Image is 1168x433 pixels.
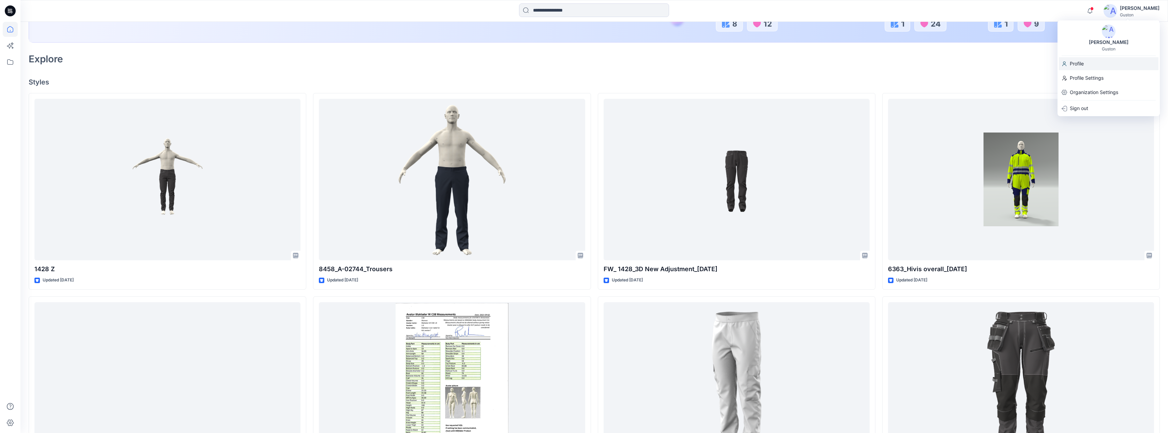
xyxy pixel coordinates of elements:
div: [PERSON_NAME] [1120,4,1159,12]
div: Guston [1120,12,1159,17]
p: Profile [1070,57,1084,70]
p: Sign out [1070,102,1088,115]
a: 6363_Hivis overall_01-09-2025 [888,99,1154,261]
p: Updated [DATE] [327,277,358,284]
img: avatar [1104,4,1117,18]
p: Updated [DATE] [896,277,927,284]
p: 8458_A-02744_Trousers [319,264,585,274]
div: [PERSON_NAME] [1085,38,1133,46]
h2: Explore [29,53,63,64]
a: 1428 Z [34,99,300,261]
a: 8458_A-02744_Trousers [319,99,585,261]
p: Updated [DATE] [612,277,643,284]
div: Guston [1102,46,1115,51]
p: 6363_Hivis overall_[DATE] [888,264,1154,274]
a: Profile [1058,57,1160,70]
a: Profile Settings [1058,72,1160,84]
p: FW_ 1428_3D New Adjustment_[DATE] [604,264,870,274]
p: Updated [DATE] [43,277,74,284]
p: Organization Settings [1070,86,1118,99]
img: avatar [1102,25,1115,38]
p: Profile Settings [1070,72,1104,84]
h4: Styles [29,78,1160,86]
a: FW_ 1428_3D New Adjustment_09-09-2025 [604,99,870,261]
a: Organization Settings [1058,86,1160,99]
p: 1428 Z [34,264,300,274]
